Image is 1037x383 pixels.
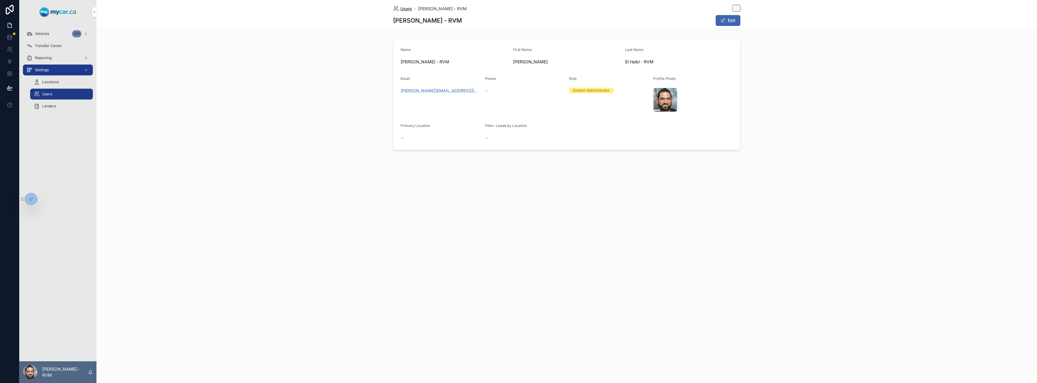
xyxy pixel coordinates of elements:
span: -- [485,88,489,94]
span: Profile Photo [653,76,676,81]
span: Phone [485,76,496,81]
a: Vehicles318 [23,28,93,39]
span: Filter: Leads by Location [485,123,527,128]
span: Name [401,47,411,52]
span: -- [401,135,404,141]
a: Locations [30,77,93,87]
button: Edit [716,15,740,26]
span: Reporting [35,55,52,60]
span: First Name [513,47,532,52]
p: [PERSON_NAME] - RVM [42,366,88,378]
span: El Haibi - RVM [625,59,733,65]
a: [PERSON_NAME] - RVM [418,6,467,12]
span: Users [400,6,412,12]
span: -- [485,135,489,141]
a: [PERSON_NAME][EMAIL_ADDRESS][DOMAIN_NAME] [401,88,480,94]
span: Role [569,76,577,81]
img: App logo [39,7,76,17]
h1: [PERSON_NAME] - RVM [393,16,462,25]
span: Settings [35,68,49,72]
a: Users [393,6,412,12]
span: Vehicles [35,31,49,36]
a: Settings [23,65,93,75]
div: 318 [72,30,81,37]
a: Reporting [23,52,93,63]
a: Users [30,89,93,100]
span: Transfer Center [35,43,62,48]
span: Email [401,76,410,81]
a: Transfer Center [23,40,93,51]
span: [PERSON_NAME] - RVM [401,59,508,65]
span: Lenders [42,104,56,109]
a: Lenders [30,101,93,112]
div: scrollable content [19,24,96,119]
span: Users [42,92,52,97]
span: Locations [42,80,59,84]
span: Primary Location [401,123,430,128]
div: System Administrator [573,88,610,93]
span: Last Name [625,47,644,52]
span: [PERSON_NAME] [513,59,621,65]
